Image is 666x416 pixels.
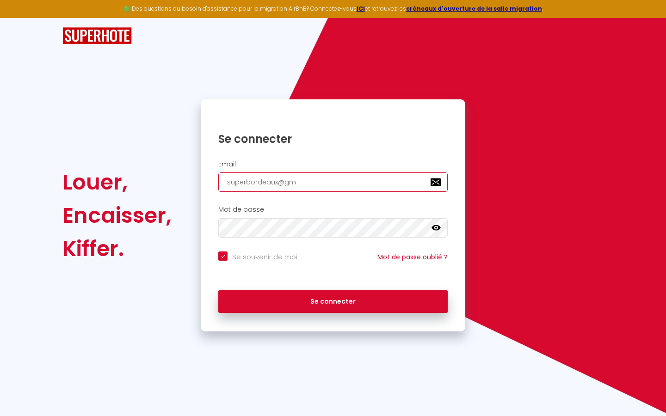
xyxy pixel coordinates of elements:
[218,206,448,214] h2: Mot de passe
[62,199,172,232] div: Encaisser,
[62,165,172,199] div: Louer,
[218,172,448,192] input: Ton Email
[62,232,172,265] div: Kiffer.
[218,132,448,146] h1: Se connecter
[406,5,542,12] a: créneaux d'ouverture de la salle migration
[62,27,132,44] img: SuperHote logo
[7,4,35,31] button: Ouvrir le widget de chat LiveChat
[218,290,448,313] button: Se connecter
[357,5,365,12] a: ICI
[218,160,448,168] h2: Email
[377,252,448,262] a: Mot de passe oublié ?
